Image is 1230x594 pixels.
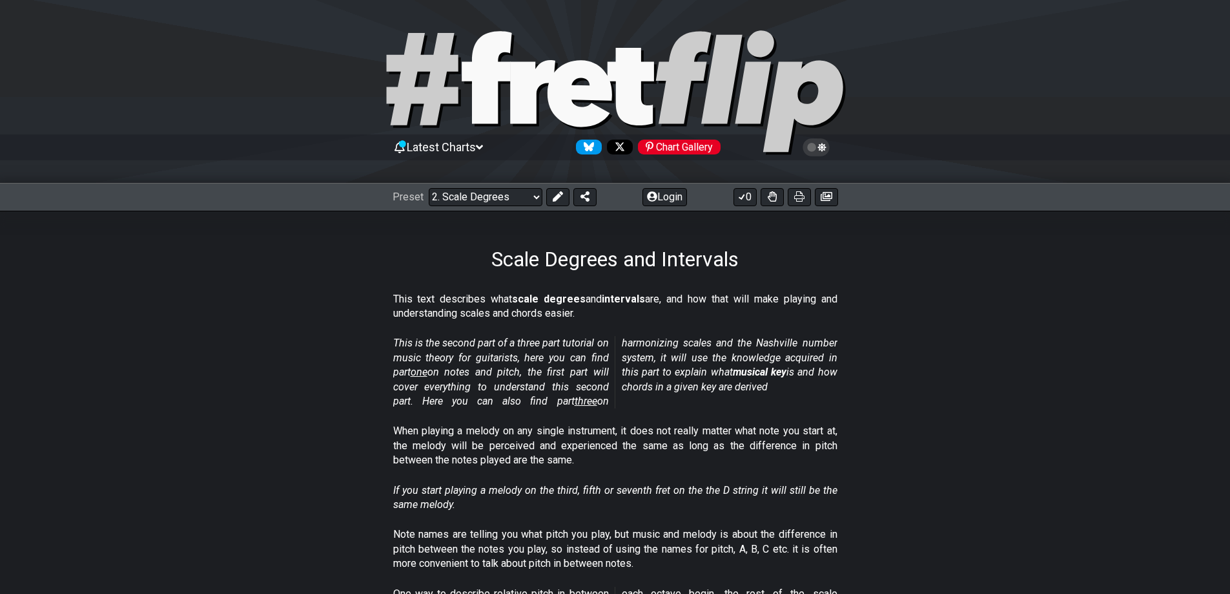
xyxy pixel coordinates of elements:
span: Latest Charts [407,140,476,154]
button: Login [642,188,687,206]
a: #fretflip at Pinterest [633,140,721,154]
a: Follow #fretflip at Bluesky [571,140,602,154]
span: three [575,395,597,407]
p: Note names are telling you what pitch you play, but music and melody is about the difference in p... [393,527,837,571]
button: Edit Preset [546,188,569,206]
p: When playing a melody on any single instrument, it does not really matter what note you start at,... [393,424,837,467]
button: Create image [815,188,838,206]
button: 0 [733,188,757,206]
p: This text describes what and are, and how that will make playing and understanding scales and cho... [393,292,837,321]
strong: intervals [602,293,645,305]
em: This is the second part of a three part tutorial on music theory for guitarists, here you can fin... [393,337,837,407]
strong: musical key [733,366,786,378]
a: Follow #fretflip at X [602,140,633,154]
span: Toggle light / dark theme [809,142,824,153]
span: Preset [393,191,424,203]
button: Toggle Dexterity for all fretkits [761,188,784,206]
div: Chart Gallery [638,140,721,154]
em: If you start playing a melody on the third, fifth or seventh fret on the the D string it will sti... [393,484,837,511]
span: one [411,366,427,378]
select: Preset [429,188,542,206]
h1: Scale Degrees and Intervals [491,247,739,271]
button: Share Preset [573,188,597,206]
strong: scale degrees [512,293,586,305]
button: Print [788,188,811,206]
